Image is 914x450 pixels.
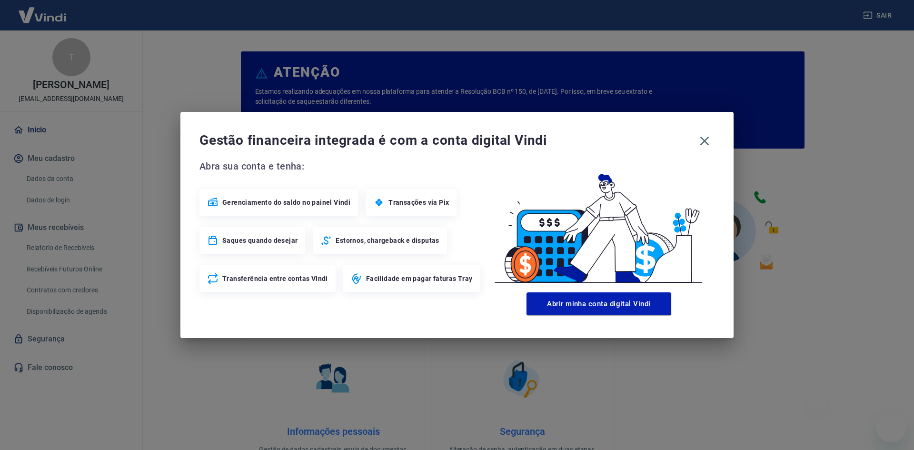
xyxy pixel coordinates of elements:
[808,389,827,408] iframe: Fechar mensagem
[366,274,473,283] span: Facilidade em pagar faturas Tray
[222,198,350,207] span: Gerenciamento do saldo no painel Vindi
[336,236,439,245] span: Estornos, chargeback e disputas
[199,159,483,174] span: Abra sua conta e tenha:
[388,198,449,207] span: Transações via Pix
[876,412,906,442] iframe: Botão para abrir a janela de mensagens
[222,236,298,245] span: Saques quando desejar
[483,159,715,289] img: Good Billing
[199,131,695,150] span: Gestão financeira integrada é com a conta digital Vindi
[527,292,671,315] button: Abrir minha conta digital Vindi
[222,274,328,283] span: Transferência entre contas Vindi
